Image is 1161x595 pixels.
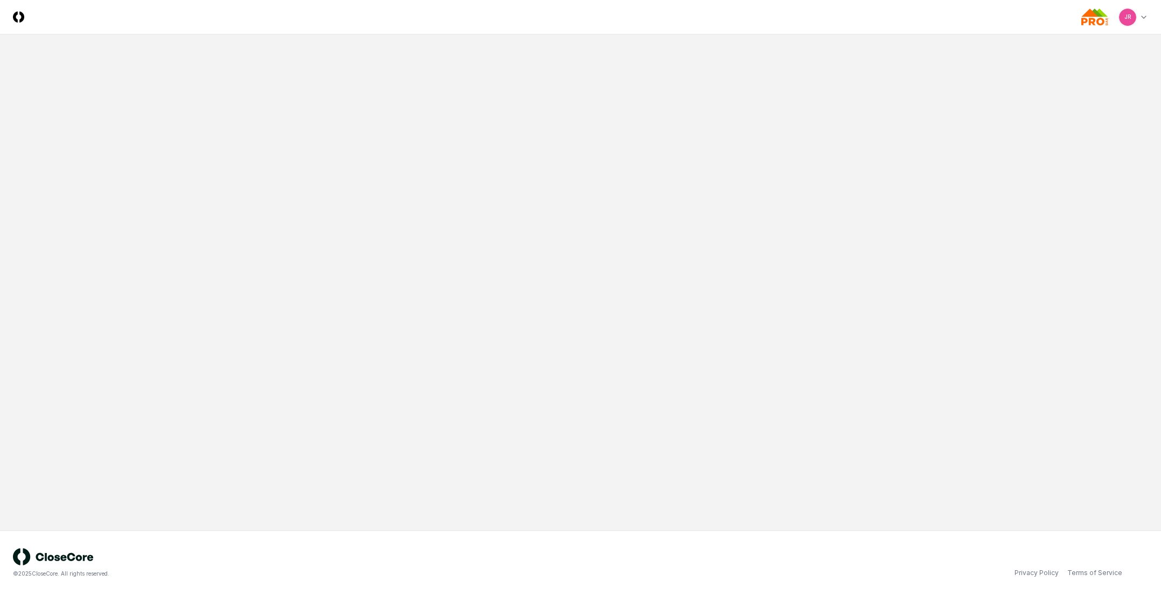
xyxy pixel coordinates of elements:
[13,570,580,578] div: © 2025 CloseCore. All rights reserved.
[13,548,94,565] img: logo
[13,11,24,23] img: Logo
[1081,9,1109,26] img: Probar logo
[1124,13,1131,21] span: JR
[1118,8,1137,27] button: JR
[1067,568,1122,578] a: Terms of Service
[1015,568,1059,578] a: Privacy Policy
